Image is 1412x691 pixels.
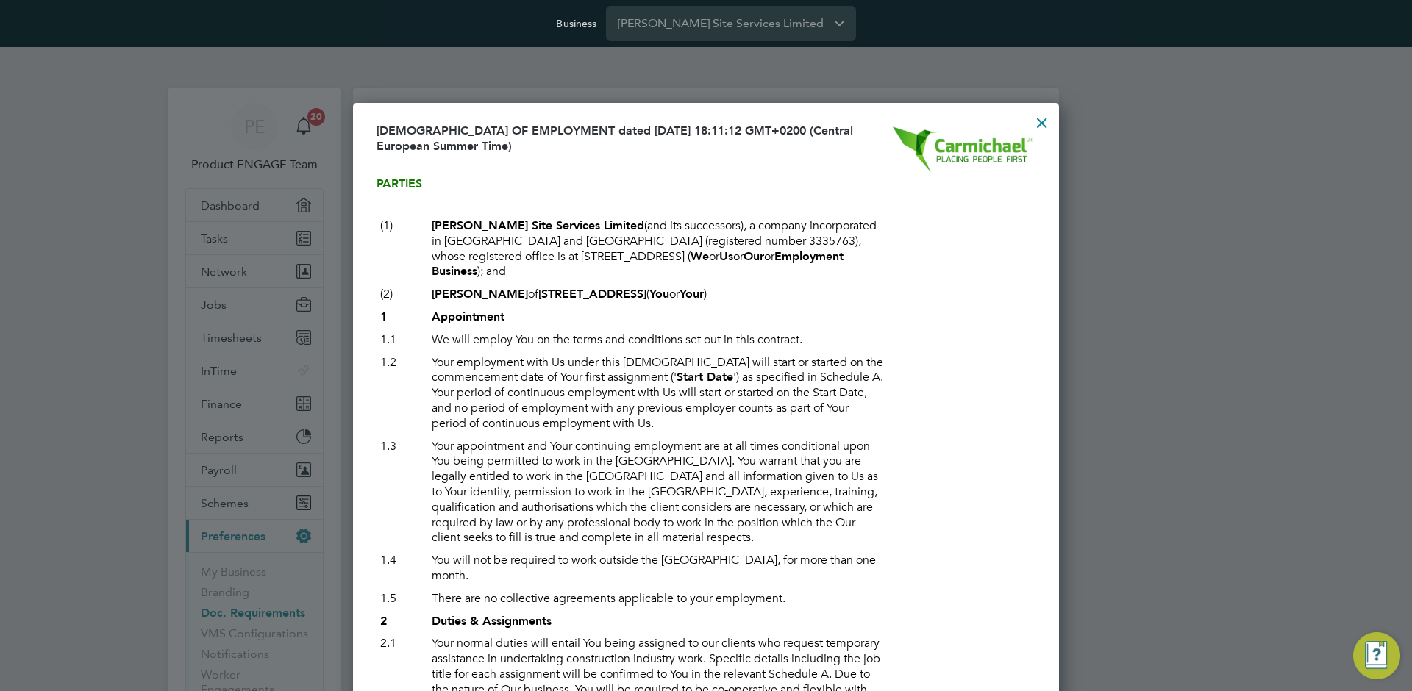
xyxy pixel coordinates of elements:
p: Your employment with Us under this [DEMOGRAPHIC_DATA] will start or started on the commencement d... [428,351,888,435]
b: Employment Business [432,249,844,279]
b: [STREET_ADDRESS] [538,287,646,301]
b: Appointment [432,309,504,323]
b: Our [744,249,764,263]
strong: PARTIES [377,176,422,190]
strong: Duties & Assignments [432,614,552,628]
p: 1.1 [377,329,428,351]
button: Engage Resource Center [1353,632,1400,679]
p: Your appointment and Your continuing employment are at all times conditional upon You being permi... [428,435,888,550]
b: [PERSON_NAME] Site Services Limited [432,218,644,232]
p: 1.5 [377,587,428,610]
b: [PERSON_NAME] [432,287,528,301]
b: You [649,287,669,301]
p: 2.1 [377,632,428,655]
p: You will not be required to work outside the [GEOGRAPHIC_DATA], for more than one month. [428,549,888,587]
label: Business [556,17,596,30]
img: carmichael-logo-remittance.png [888,123,1035,176]
p: of ( or ) [428,283,888,306]
strong: [DEMOGRAPHIC_DATA] OF EMPLOYMENT dated [DATE] 18:11:12 GMT+0200 (Central European Summer Time) [377,123,853,153]
p: (and its successors), a company incorporated in [GEOGRAPHIC_DATA] and [GEOGRAPHIC_DATA] (register... [428,215,888,283]
b: Us [719,249,733,263]
p: 1.4 [377,549,428,572]
b: Start Date [677,370,733,384]
b: We [691,249,709,263]
p: (2) [377,283,428,306]
b: 2 [380,614,387,628]
p: There are no collective agreements applicable to your employment. [428,587,888,610]
b: Your [680,287,704,301]
p: 1.3 [377,435,428,458]
p: 1.2 [377,351,428,374]
b: 1 [380,309,387,323]
p: (1) [377,215,428,237]
p: We will employ You on the terms and conditions set out in this contract. [428,329,888,351]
